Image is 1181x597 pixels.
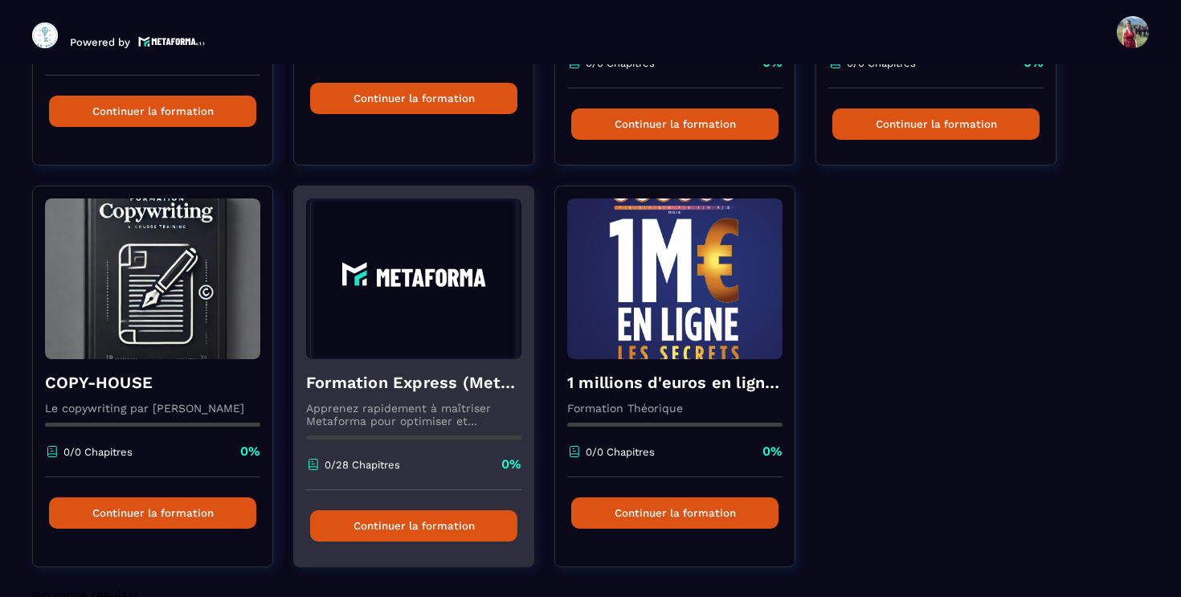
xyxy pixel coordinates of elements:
img: formation-background [45,198,260,359]
h4: COPY-HOUSE [45,371,260,394]
p: 0/28 Chapitres [325,459,400,471]
p: 0/0 Chapitres [586,446,655,458]
button: Continuer la formation [571,497,778,529]
p: Formation Théorique [567,402,783,415]
button: Continuer la formation [310,83,517,114]
a: formation-backgroundCOPY-HOUSELe copywriting par [PERSON_NAME]0/0 Chapitres0%Continuer la formation [32,186,293,587]
h4: Formation Express (Metaforma) [306,371,521,394]
p: 0/0 Chapitres [63,446,133,458]
button: Continuer la formation [49,96,256,127]
a: formation-background1 millions d'euros en ligne les secretsFormation Théorique0/0 Chapitres0%Cont... [554,186,815,587]
a: formation-backgroundFormation Express (Metaforma)Apprenez rapidement à maîtriser Metaforma pour o... [293,186,554,587]
p: 0% [501,456,521,473]
button: Continuer la formation [832,108,1040,140]
p: 0% [762,443,783,460]
img: formation-background [306,198,521,359]
button: Continuer la formation [310,510,517,542]
button: Continuer la formation [571,108,778,140]
p: 0% [240,443,260,460]
h4: 1 millions d'euros en ligne les secrets [567,371,783,394]
p: Apprenez rapidement à maîtriser Metaforma pour optimiser et automatiser votre business. 🚀 [306,402,521,427]
button: Continuer la formation [49,497,256,529]
p: Powered by [70,36,130,48]
img: logo-branding [32,22,58,48]
img: formation-background [567,198,783,359]
p: Le copywriting par [PERSON_NAME] [45,402,260,415]
img: logo [138,35,206,48]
